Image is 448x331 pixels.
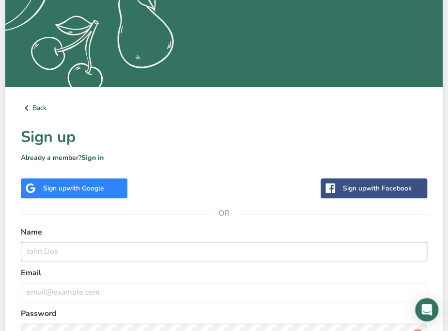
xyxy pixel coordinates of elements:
label: Email [21,267,427,279]
div: Sign up [43,183,104,193]
span: OR [210,199,239,228]
h1: Sign up [21,126,427,149]
span: with Google [66,184,104,193]
label: Name [21,226,427,238]
input: John Doe [21,242,427,261]
a: Sign in [81,153,104,162]
input: email@example.com [21,283,427,302]
label: Password [21,308,427,319]
span: with Facebook [366,184,412,193]
div: Sign up [343,183,412,193]
div: Open Intercom Messenger [415,298,438,321]
a: Back [21,102,427,114]
p: Already a member? [21,153,427,163]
